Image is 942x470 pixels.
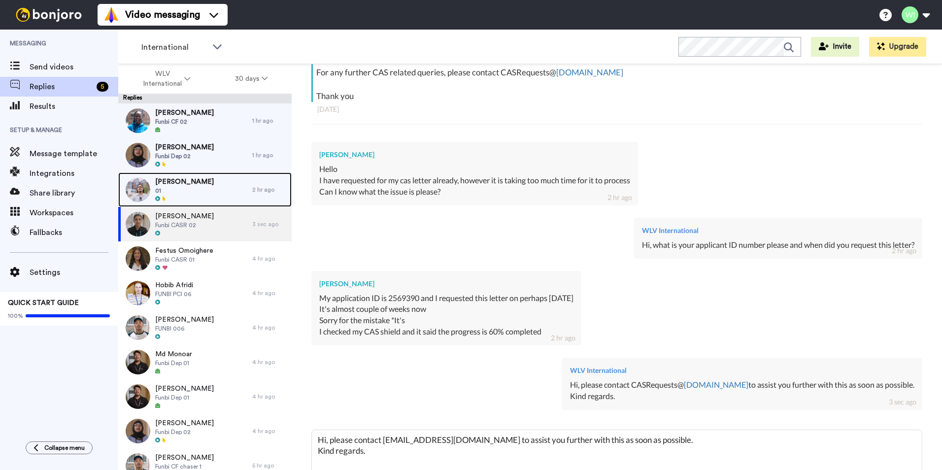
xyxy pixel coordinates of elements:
[141,41,207,53] span: International
[155,384,214,394] span: [PERSON_NAME]
[213,70,290,88] button: 30 days
[155,349,192,359] span: Md Monoar
[155,256,213,264] span: Funbi CASR 01
[319,279,573,289] div: [PERSON_NAME]
[684,380,748,389] a: [DOMAIN_NAME]
[252,220,287,228] div: 3 sec ago
[317,104,916,114] div: [DATE]
[252,289,287,297] div: 4 hr ago
[319,315,573,326] div: Sorry for the mistake *It's
[126,177,150,202] img: 4b3e8905-0190-41fe-ad1e-473d27afb39b-thumb.jpg
[319,326,573,337] div: I checked my CAS shield and it said the progress is 60% completed
[126,143,150,168] img: 94fa5eca-16e8-43c4-ab44-e3af1d854f4f-thumb.jpg
[155,221,214,229] span: Funbi CASR 02
[155,142,214,152] span: [PERSON_NAME]
[551,333,575,343] div: 2 hr ago
[30,81,93,93] span: Replies
[118,379,292,414] a: [PERSON_NAME]Funbi Dep 014 hr ago
[155,246,213,256] span: Festus Omoighere
[155,315,214,325] span: [PERSON_NAME]
[126,419,150,443] img: 94fa5eca-16e8-43c4-ab44-e3af1d854f4f-thumb.jpg
[126,281,150,305] img: d5f57e52-3689-4f64-80e9-2fa2201437f8-thumb.jpg
[155,394,214,402] span: Funbi Dep 01
[103,7,119,23] img: vm-color.svg
[319,293,573,304] div: My application ID is 2569390 and I requested this letter on perhaps [DATE]
[811,37,859,57] button: Invite
[889,397,916,407] div: 3 sec ago
[97,82,108,92] div: 5
[869,37,926,57] button: Upgrade
[30,101,118,112] span: Results
[252,393,287,401] div: 4 hr ago
[155,280,193,290] span: Hobib Afridi
[12,8,86,22] img: bj-logo-header-white.svg
[118,94,292,103] div: Replies
[26,441,93,454] button: Collapse menu
[892,246,916,256] div: 2 hr ago
[319,164,630,175] div: Hello
[155,211,214,221] span: [PERSON_NAME]
[30,267,118,278] span: Settings
[155,187,214,195] span: 01
[252,427,287,435] div: 4 hr ago
[319,186,630,198] div: Can I know what the issue is please?
[570,379,914,402] div: Hi, please contact CASRequests@ to assist you further with this as soon as possible. Kind regards.
[30,207,118,219] span: Workspaces
[155,152,214,160] span: Funbi Dep 02
[319,303,573,315] div: It's almost couple of weeks now
[642,226,914,235] div: WLV International
[155,359,192,367] span: Funbi Dep 01
[252,186,287,194] div: 2 hr ago
[118,103,292,138] a: [PERSON_NAME]Funbi CF 021 hr ago
[126,212,150,236] img: f1089aba-73b9-4612-a70f-95a4e4abc070-thumb.jpg
[252,324,287,332] div: 4 hr ago
[120,65,213,93] button: WLV International
[118,241,292,276] a: Festus OmoighereFunbi CASR 014 hr ago
[30,61,118,73] span: Send videos
[642,239,914,251] div: Hi, what is your applicant ID number please and when did you request this letter?
[155,290,193,298] span: FUNBI PCI 06
[30,148,118,160] span: Message template
[125,8,200,22] span: Video messaging
[118,345,292,379] a: Md MonoarFunbi Dep 014 hr ago
[118,276,292,310] a: Hobib AfridiFUNBI PCI 064 hr ago
[252,117,287,125] div: 1 hr ago
[155,453,214,463] span: [PERSON_NAME]
[126,350,150,374] img: 3bcc4c5f-1f81-49cf-bab2-b771fb1f6334-thumb.jpg
[142,69,182,89] span: WLV International
[30,227,118,238] span: Fallbacks
[118,207,292,241] a: [PERSON_NAME]Funbi CASR 023 sec ago
[252,255,287,263] div: 4 hr ago
[570,366,914,375] div: WLV International
[118,172,292,207] a: [PERSON_NAME]012 hr ago
[126,108,150,133] img: 3eaef87c-d0ef-4c96-8c5b-62a8d594d55b-thumb.jpg
[155,177,214,187] span: [PERSON_NAME]
[30,187,118,199] span: Share library
[556,67,623,77] a: [DOMAIN_NAME]
[607,193,632,202] div: 2 hr ago
[30,168,118,179] span: Integrations
[252,151,287,159] div: 1 hr ago
[126,384,150,409] img: 3bcc4c5f-1f81-49cf-bab2-b771fb1f6334-thumb.jpg
[155,325,214,333] span: FUNBI 006
[252,358,287,366] div: 4 hr ago
[126,246,150,271] img: 18c8c6cf-73b7-44df-959e-9da70d9e2fcd-thumb.jpg
[118,138,292,172] a: [PERSON_NAME]Funbi Dep 021 hr ago
[8,300,79,306] span: QUICK START GUIDE
[118,310,292,345] a: [PERSON_NAME]FUNBI 0064 hr ago
[44,444,85,452] span: Collapse menu
[155,108,214,118] span: [PERSON_NAME]
[319,175,630,186] div: I have requested for my cas letter already, however it is taking too much time for it to process
[319,150,630,160] div: [PERSON_NAME]
[8,312,23,320] span: 100%
[126,315,150,340] img: 20357b13-09c5-4b1e-98cd-6bacbcb48d6b-thumb.jpg
[155,428,214,436] span: Funbi Dep 02
[118,414,292,448] a: [PERSON_NAME]Funbi Dep 024 hr ago
[155,418,214,428] span: [PERSON_NAME]
[252,462,287,470] div: 5 hr ago
[155,118,214,126] span: Funbi CF 02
